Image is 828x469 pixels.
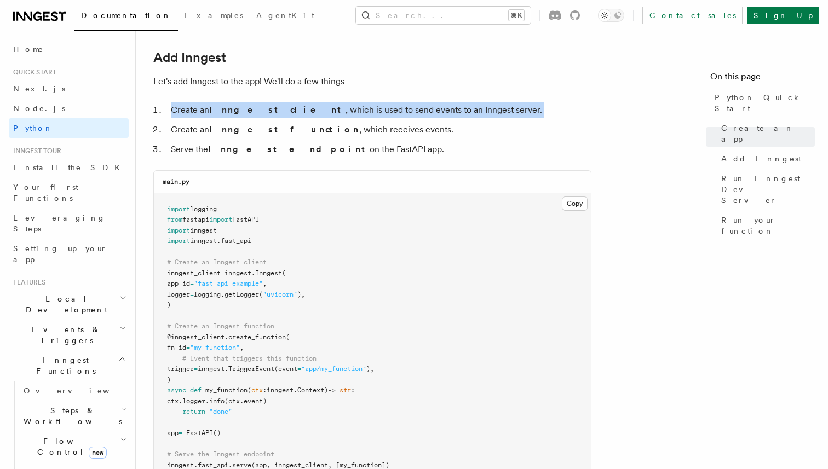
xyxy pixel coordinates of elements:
span: . [194,461,198,469]
span: Documentation [81,11,171,20]
span: ), [366,365,374,373]
span: "uvicorn" [263,291,297,298]
span: app_id [167,280,190,287]
span: ( [248,386,251,394]
span: "done" [209,408,232,415]
span: from [167,216,182,223]
span: getLogger [225,291,259,298]
button: Steps & Workflows [19,401,129,431]
span: trigger [167,365,194,373]
a: Documentation [74,3,178,31]
span: info [209,397,225,405]
a: Add Inngest [153,50,226,65]
a: AgentKit [250,3,321,30]
a: Python [9,118,129,138]
span: . [225,333,228,341]
span: : [263,386,267,394]
span: Examples [185,11,243,20]
a: Home [9,39,129,59]
span: = [297,365,301,373]
span: = [190,291,194,298]
span: app [167,429,179,437]
span: , [263,280,267,287]
span: fast_api [198,461,228,469]
span: ), [297,291,305,298]
span: Context) [297,386,328,394]
button: Flow Controlnew [19,431,129,462]
span: = [190,280,194,287]
span: . [217,237,221,245]
a: Run Inngest Dev Server [717,169,815,210]
span: return [182,408,205,415]
span: import [167,205,190,213]
span: Node.js [13,104,65,113]
button: Inngest Functions [9,350,129,381]
a: Examples [178,3,250,30]
span: inngest [190,237,217,245]
span: # Create an Inngest client [167,258,267,266]
button: Toggle dark mode [598,9,624,22]
span: (ctx.event) [225,397,267,405]
span: . [228,461,232,469]
span: Inngest Functions [9,355,118,377]
a: Run your function [717,210,815,241]
span: Setting up your app [13,244,107,264]
a: Add Inngest [717,149,815,169]
a: Node.js [9,99,129,118]
span: str [340,386,351,394]
span: ctx [167,397,179,405]
span: Leveraging Steps [13,213,106,233]
code: main.py [163,178,189,186]
span: ) [167,376,171,384]
span: my_function [205,386,248,394]
span: = [221,269,225,277]
span: # Event that triggers this function [182,355,317,362]
span: = [179,429,182,437]
span: inngest [267,386,294,394]
span: TriggerEvent [228,365,274,373]
p: Let's add Inngest to the app! We'll do a few things [153,74,591,89]
span: "fast_api_example" [194,280,263,287]
span: "my_function" [190,344,240,351]
strong: Inngest client [209,105,346,115]
span: Quick start [9,68,56,77]
span: Python Quick Start [715,92,815,114]
span: . [294,386,297,394]
span: logging. [194,291,225,298]
span: , [240,344,244,351]
button: Search...⌘K [356,7,531,24]
span: import [167,227,190,234]
a: Install the SDK [9,158,129,177]
span: Your first Functions [13,183,78,202]
span: import [167,237,190,245]
span: ( [282,269,286,277]
span: Run your function [721,215,815,236]
span: Flow Control [19,436,120,458]
span: -> [328,386,336,394]
span: def [190,386,202,394]
span: inngest [225,269,251,277]
a: Setting up your app [9,239,129,269]
a: Sign Up [747,7,819,24]
span: Run Inngest Dev Server [721,173,815,206]
span: . [251,269,255,277]
span: # Create an Inngest function [167,322,274,330]
span: Install the SDK [13,163,127,172]
button: Local Development [9,289,129,320]
span: = [194,365,198,373]
a: Overview [19,381,129,401]
span: AgentKit [256,11,314,20]
span: # Serve the Inngest endpoint [167,450,274,458]
span: fastapi [182,216,209,223]
button: Events & Triggers [9,320,129,350]
a: Create an app [717,118,815,149]
strong: Inngest function [209,124,359,135]
span: Features [9,278,45,287]
span: inngest [167,461,194,469]
a: Next.js [9,79,129,99]
span: Local Development [9,293,119,315]
span: Home [13,44,44,55]
span: : [351,386,355,394]
strong: Inngest endpoint [208,144,370,154]
li: Create an , which is used to send events to an Inngest server. [168,102,591,118]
